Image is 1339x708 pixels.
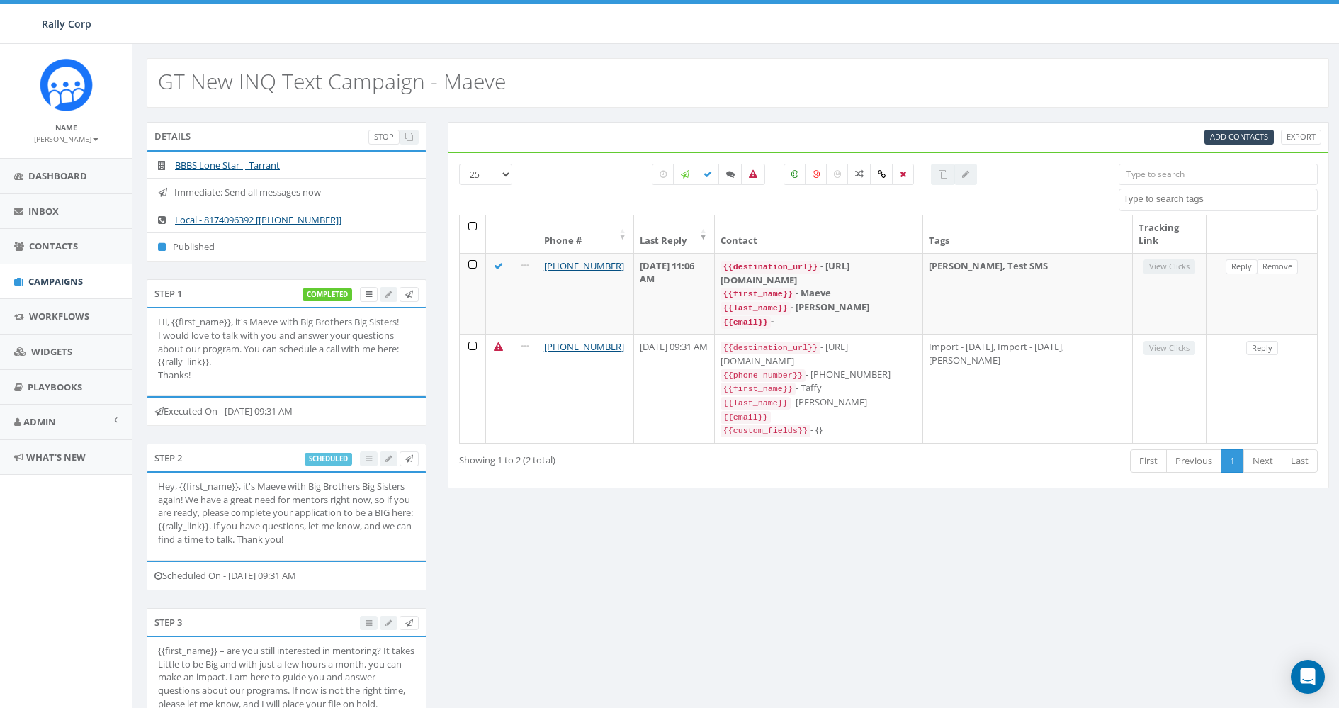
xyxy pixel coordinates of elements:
[42,17,91,30] span: Rally Corp
[826,164,849,185] label: Neutral
[40,58,93,111] img: Icon_1.png
[892,164,914,185] label: Removed
[721,300,917,315] div: - [PERSON_NAME]
[305,453,352,466] label: scheduled
[1119,164,1318,185] input: Type to search
[652,164,674,185] label: Pending
[1130,449,1167,473] a: First
[715,215,924,253] th: Contact
[1210,131,1268,142] span: CSV files only
[1133,215,1207,253] th: Tracking Link
[28,205,59,218] span: Inbox
[158,188,174,197] i: Immediate: Send all messages now
[175,159,280,172] a: BBBS Lone Star | Tarrant
[1226,259,1258,274] a: Reply
[923,334,1133,443] td: Import - [DATE], Import - [DATE], [PERSON_NAME]
[721,315,917,329] div: -
[147,561,426,590] div: Scheduled On - [DATE] 09:31 AM
[29,240,78,252] span: Contacts
[721,316,771,329] code: {{email}}
[721,395,917,410] div: - [PERSON_NAME]
[303,288,352,301] label: completed
[847,164,871,185] label: Mixed
[34,134,98,144] small: [PERSON_NAME]
[175,213,341,226] a: Local - 8174096392 [[PHONE_NUMBER]]
[721,383,796,395] code: {{first_name}}
[721,369,806,382] code: {{phone_number}}
[1204,130,1274,145] a: Add Contacts
[870,164,893,185] label: Link Clicked
[28,381,82,393] span: Playbooks
[696,164,720,185] label: Delivered
[1166,449,1221,473] a: Previous
[28,275,83,288] span: Campaigns
[805,164,827,185] label: Negative
[741,164,765,185] label: Bounced
[34,132,98,145] a: [PERSON_NAME]
[784,164,806,185] label: Positive
[721,259,917,286] div: - [URL][DOMAIN_NAME]
[1210,131,1268,142] span: Add Contacts
[31,345,72,358] span: Widgets
[721,411,771,424] code: {{email}}
[29,310,89,322] span: Workflows
[721,302,791,315] code: {{last_name}}
[158,69,506,93] h2: GT New INQ Text Campaign - Maeve
[1282,449,1318,473] a: Last
[405,453,413,463] span: Send Test Message
[721,381,917,395] div: - Taffy
[366,288,372,299] span: View Campaign Delivery Statistics
[368,130,400,145] a: Stop
[158,315,415,381] p: Hi, {{first_name}}, it's Maeve with Big Brothers Big Sisters! I would love to talk with you and a...
[1221,449,1244,473] a: 1
[634,334,715,443] td: [DATE] 09:31 AM
[544,259,624,272] a: [PHONE_NUMBER]
[1246,341,1278,356] a: Reply
[1291,660,1325,694] div: Open Intercom Messenger
[721,368,917,382] div: - [PHONE_NUMBER]
[721,423,917,437] div: - {}
[721,397,791,410] code: {{last_name}}
[721,261,820,274] code: {{destination_url}}
[718,164,742,185] label: Replied
[147,232,426,261] li: Published
[158,242,173,252] i: Published
[147,396,426,426] div: Executed On - [DATE] 09:31 AM
[721,425,810,437] code: {{custom_fields}}
[158,480,415,546] p: Hey, {{first_name}}, it's Maeve with Big Brothers Big Sisters again! We have a great need for men...
[1123,193,1317,206] textarea: Search
[721,410,917,424] div: -
[26,451,86,463] span: What's New
[28,169,87,182] span: Dashboard
[721,286,917,300] div: - Maeve
[147,122,426,150] div: Details
[673,164,697,185] label: Sending
[923,215,1133,253] th: Tags
[1281,130,1321,145] a: Export
[23,415,56,428] span: Admin
[634,253,715,334] td: [DATE] 11:06 AM
[147,178,426,206] li: Immediate: Send all messages now
[538,215,634,253] th: Phone #: activate to sort column ascending
[1243,449,1282,473] a: Next
[634,215,715,253] th: Last Reply: activate to sort column ascending
[55,123,77,133] small: Name
[405,617,413,628] span: Send Test Message
[721,288,796,300] code: {{first_name}}
[1257,259,1298,274] a: Remove
[405,288,413,299] span: Send Test Message
[721,340,917,367] div: - [URL][DOMAIN_NAME]
[923,253,1133,334] td: [PERSON_NAME], Test SMS
[544,340,624,353] a: [PHONE_NUMBER]
[147,444,426,472] div: Step 2
[459,448,805,467] div: Showing 1 to 2 (2 total)
[721,342,820,354] code: {{destination_url}}
[147,608,426,636] div: Step 3
[147,279,426,308] div: Step 1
